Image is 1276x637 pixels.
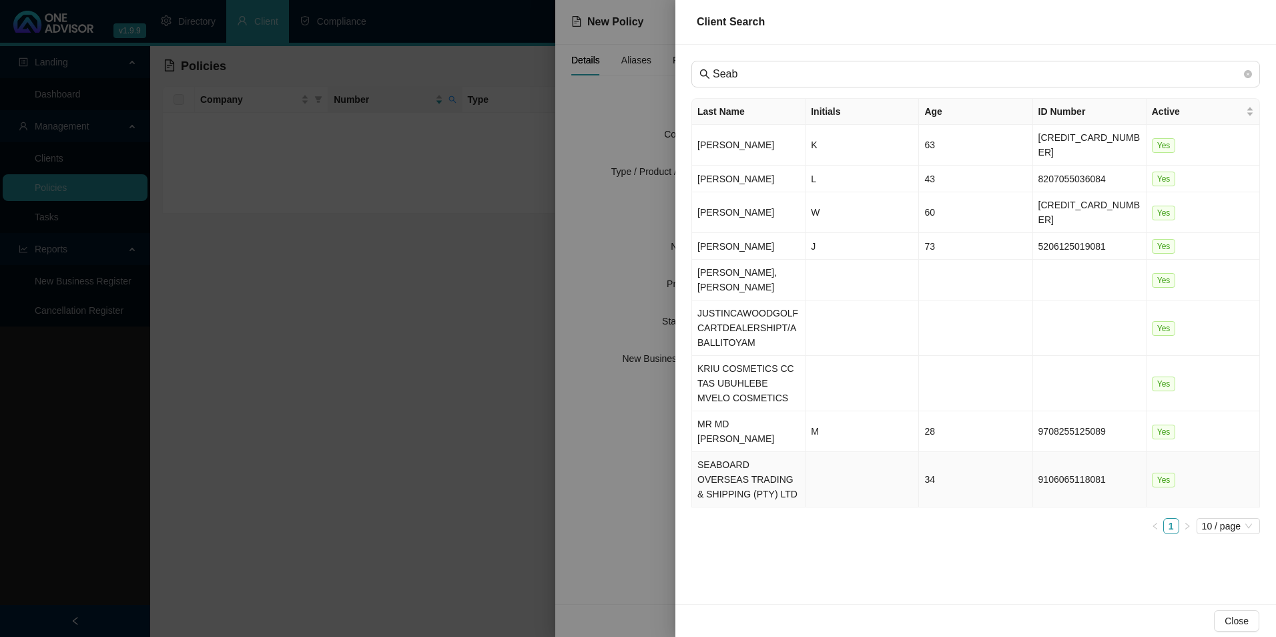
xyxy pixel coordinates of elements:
span: Yes [1152,239,1176,254]
input: Last Name [713,66,1241,82]
th: ID Number [1033,99,1147,125]
span: 73 [924,241,935,252]
button: left [1147,518,1163,534]
span: Yes [1152,273,1176,288]
li: Previous Page [1147,518,1163,534]
td: 8207055036084 [1033,166,1147,192]
span: search [699,69,710,79]
span: Yes [1152,321,1176,336]
span: Close [1225,614,1249,628]
td: 9708255125089 [1033,411,1147,452]
span: Yes [1152,473,1176,487]
td: K [806,125,919,166]
span: Yes [1152,138,1176,153]
li: 1 [1163,518,1179,534]
span: Yes [1152,425,1176,439]
span: 28 [924,426,935,437]
span: Yes [1152,206,1176,220]
div: Page Size [1197,518,1260,534]
span: close-circle [1244,70,1252,78]
span: 60 [924,207,935,218]
span: Active [1152,104,1243,119]
span: 10 / page [1202,519,1255,534]
button: Close [1214,610,1259,632]
td: 9106065118081 [1033,452,1147,507]
li: Next Page [1179,518,1195,534]
td: [CREDIT_CARD_NUMBER] [1033,192,1147,233]
td: M [806,411,919,452]
th: Age [919,99,1032,125]
td: JUSTINCAWOODGOLFCARTDEALERSHIPT/ABALLITOYAM [692,300,806,356]
span: 43 [924,174,935,184]
td: [PERSON_NAME] [692,125,806,166]
a: 1 [1164,519,1179,534]
td: MR MD [PERSON_NAME] [692,411,806,452]
span: right [1183,522,1191,530]
td: [PERSON_NAME] [692,233,806,260]
td: 5206125019081 [1033,233,1147,260]
button: right [1179,518,1195,534]
span: Client Search [697,16,765,27]
td: SEABOARD OVERSEAS TRADING & SHIPPING (PTY) LTD [692,452,806,507]
th: Active [1147,99,1260,125]
td: [PERSON_NAME] [692,192,806,233]
td: KRIU COSMETICS CC TAS UBUHLEBE MVELO COSMETICS [692,356,806,411]
span: close-circle [1244,68,1252,80]
span: Yes [1152,172,1176,186]
td: [PERSON_NAME] [692,166,806,192]
span: left [1151,522,1159,530]
td: [PERSON_NAME], [PERSON_NAME] [692,260,806,300]
td: [CREDIT_CARD_NUMBER] [1033,125,1147,166]
span: Yes [1152,377,1176,391]
td: J [806,233,919,260]
th: Last Name [692,99,806,125]
th: Initials [806,99,919,125]
span: 63 [924,140,935,150]
span: 34 [924,474,935,485]
td: W [806,192,919,233]
td: L [806,166,919,192]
